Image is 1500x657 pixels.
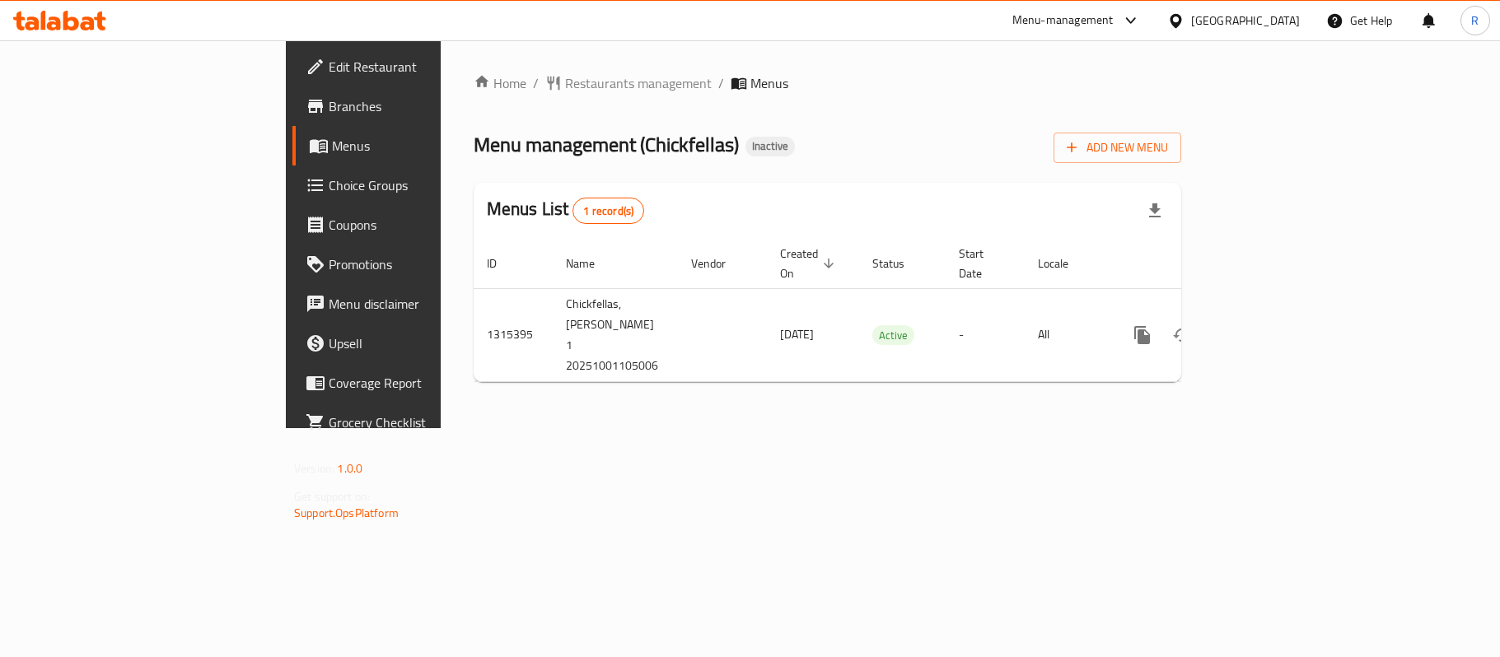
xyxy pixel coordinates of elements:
[750,73,788,93] span: Menus
[474,73,1181,93] nav: breadcrumb
[474,126,739,163] span: Menu management ( Chickfellas )
[1162,315,1202,355] button: Change Status
[329,412,523,432] span: Grocery Checklist
[292,47,536,86] a: Edit Restaurant
[292,324,536,363] a: Upsell
[329,215,523,235] span: Coupons
[565,73,712,93] span: Restaurants management
[292,126,536,165] a: Menus
[292,403,536,442] a: Grocery Checklist
[292,86,536,126] a: Branches
[329,254,523,274] span: Promotions
[1067,137,1168,158] span: Add New Menu
[292,245,536,284] a: Promotions
[718,73,724,93] li: /
[294,486,370,507] span: Get support on:
[329,373,523,393] span: Coverage Report
[329,294,523,314] span: Menu disclaimer
[572,198,644,224] div: Total records count
[1054,133,1181,163] button: Add New Menu
[1123,315,1162,355] button: more
[294,458,334,479] span: Version:
[292,284,536,324] a: Menu disclaimer
[329,57,523,77] span: Edit Restaurant
[872,325,914,345] div: Active
[1038,254,1090,273] span: Locale
[294,502,399,524] a: Support.OpsPlatform
[566,254,616,273] span: Name
[1110,239,1294,289] th: Actions
[691,254,747,273] span: Vendor
[487,197,644,224] h2: Menus List
[745,137,795,156] div: Inactive
[487,254,518,273] span: ID
[946,288,1025,381] td: -
[545,73,712,93] a: Restaurants management
[1012,11,1114,30] div: Menu-management
[292,363,536,403] a: Coverage Report
[474,239,1294,382] table: enhanced table
[329,175,523,195] span: Choice Groups
[872,254,926,273] span: Status
[573,203,643,219] span: 1 record(s)
[1191,12,1300,30] div: [GEOGRAPHIC_DATA]
[292,165,536,205] a: Choice Groups
[745,139,795,153] span: Inactive
[1471,12,1479,30] span: R
[780,324,814,345] span: [DATE]
[329,333,523,353] span: Upsell
[329,96,523,116] span: Branches
[1135,191,1175,231] div: Export file
[780,244,839,283] span: Created On
[337,458,362,479] span: 1.0.0
[872,326,914,345] span: Active
[553,288,678,381] td: Chickfellas,[PERSON_NAME] 1 20251001105006
[959,244,1005,283] span: Start Date
[292,205,536,245] a: Coupons
[332,136,523,156] span: Menus
[1025,288,1110,381] td: All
